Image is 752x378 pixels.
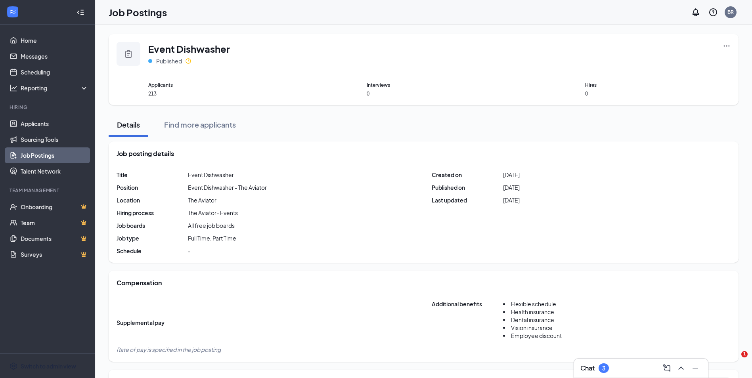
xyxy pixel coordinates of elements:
[188,247,191,255] span: -
[117,319,188,326] span: Supplemental pay
[21,64,88,80] a: Scheduling
[503,183,520,191] span: [DATE]
[148,90,294,97] span: 213
[77,8,84,16] svg: Collapse
[21,48,88,64] a: Messages
[511,332,562,339] span: Employee discount
[21,246,88,262] a: SurveysCrown
[117,183,188,191] span: Position
[741,351,748,357] span: 1
[117,209,188,217] span: Hiring process
[148,81,294,89] span: Applicants
[432,171,503,179] span: Created on
[511,308,554,315] span: Health insurance
[503,196,520,204] span: [DATE]
[21,362,76,370] div: Switch to admin view
[117,120,140,130] div: Details
[691,363,700,373] svg: Minimize
[10,187,87,194] div: Team Management
[21,163,88,179] a: Talent Network
[602,365,605,372] div: 3
[432,300,503,345] span: Additional benefits
[117,247,188,255] span: Schedule
[21,199,88,215] a: OnboardingCrown
[21,132,88,147] a: Sourcing Tools
[511,316,554,323] span: Dental insurance
[660,362,673,374] button: ComposeMessage
[585,81,731,89] span: Hires
[691,8,700,17] svg: Notifications
[727,9,734,15] div: BR
[117,346,221,353] span: Rate of pay is specified in the job posting
[185,58,191,64] svg: Clock
[117,234,188,242] span: Job type
[188,183,267,191] div: Event Dishwasher - The Aviator
[188,171,234,179] span: Event Dishwasher
[662,363,672,373] svg: ComposeMessage
[511,324,553,331] span: Vision insurance
[10,362,17,370] svg: Settings
[156,57,182,65] span: Published
[117,171,188,179] span: Title
[511,300,556,307] span: Flexible schedule
[188,221,235,229] span: All free job boards
[675,362,687,374] button: ChevronUp
[21,215,88,231] a: TeamCrown
[117,196,188,204] span: Location
[10,104,87,111] div: Hiring
[10,84,17,92] svg: Analysis
[117,149,174,158] span: Job posting details
[21,32,88,48] a: Home
[585,90,731,97] span: 0
[367,81,512,89] span: Interviews
[148,42,230,55] span: Event Dishwasher
[432,183,503,191] span: Published on
[164,120,236,130] div: Find more applicants
[21,147,88,163] a: Job Postings
[367,90,512,97] span: 0
[188,209,238,217] div: The Aviator- Events
[21,84,89,92] div: Reporting
[725,351,744,370] iframe: Intercom live chat
[124,49,133,59] svg: Clipboard
[21,231,88,246] a: DocumentsCrown
[117,279,162,287] span: Compensation
[503,171,520,179] span: [DATE]
[708,8,718,17] svg: QuestionInfo
[432,196,503,204] span: Last updated
[188,196,216,204] span: The Aviator
[723,42,731,50] svg: Ellipses
[109,6,167,19] h1: Job Postings
[580,364,595,372] h3: Chat
[188,234,236,242] span: Full Time, Part Time
[676,363,686,373] svg: ChevronUp
[21,116,88,132] a: Applicants
[9,8,17,16] svg: WorkstreamLogo
[117,221,188,229] span: Job boards
[689,362,702,374] button: Minimize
